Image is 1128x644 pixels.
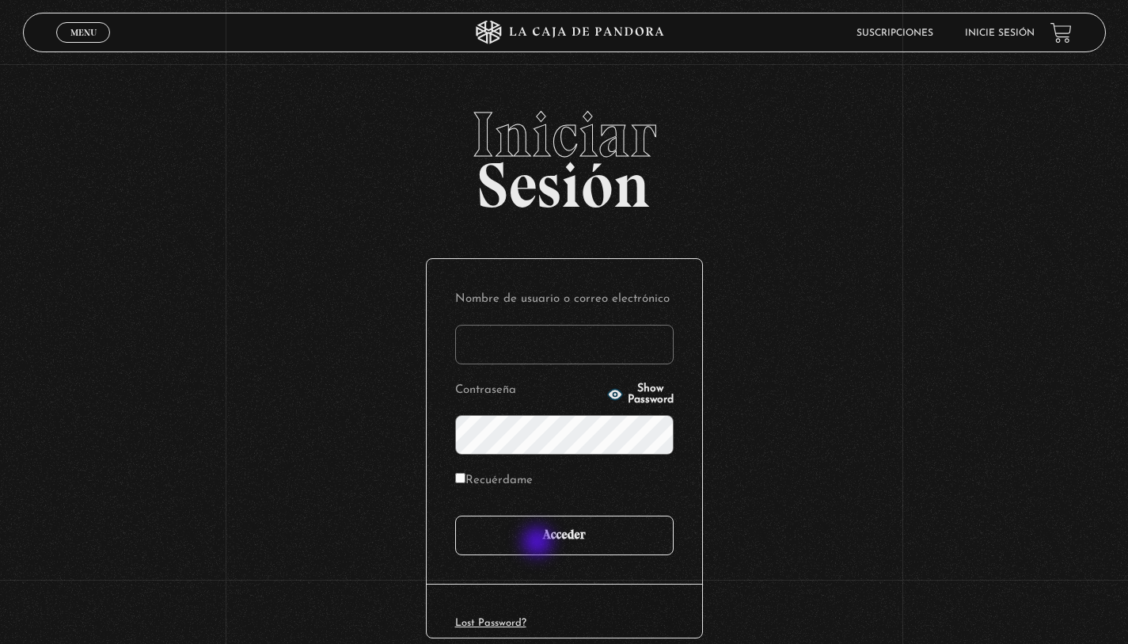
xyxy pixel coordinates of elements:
[455,379,602,403] label: Contraseña
[455,473,465,483] input: Recuérdame
[628,383,674,406] span: Show Password
[70,28,97,37] span: Menu
[965,29,1035,38] a: Inicie sesión
[23,103,1106,204] h2: Sesión
[23,103,1106,166] span: Iniciar
[1050,22,1072,44] a: View your shopping cart
[455,288,674,312] label: Nombre de usuario o correo electrónico
[455,618,526,628] a: Lost Password?
[65,41,102,52] span: Cerrar
[455,469,533,493] label: Recuérdame
[607,383,674,406] button: Show Password
[856,29,933,38] a: Suscripciones
[455,516,674,555] input: Acceder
